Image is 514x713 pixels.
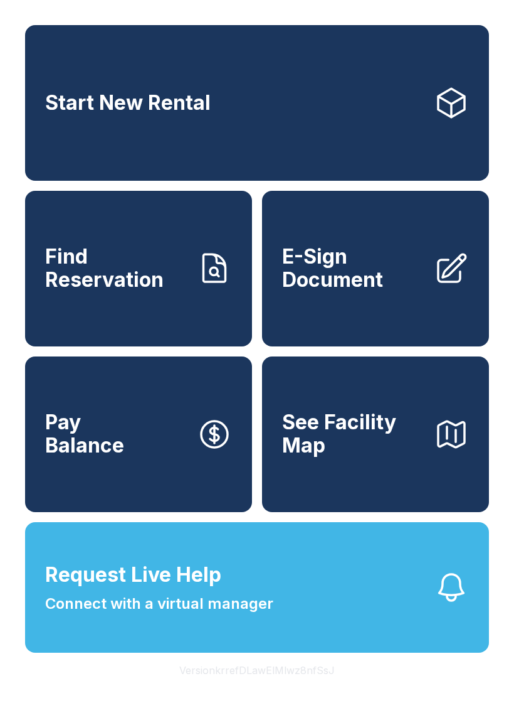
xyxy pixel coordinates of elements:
a: Find Reservation [25,191,252,346]
span: Find Reservation [45,245,187,291]
a: E-Sign Document [262,191,489,346]
button: See Facility Map [262,356,489,512]
span: E-Sign Document [282,245,424,291]
span: Start New Rental [45,92,211,115]
button: Request Live HelpConnect with a virtual manager [25,522,489,653]
a: Start New Rental [25,25,489,181]
span: Request Live Help [45,560,221,590]
span: Pay Balance [45,411,124,457]
button: VersionkrrefDLawElMlwz8nfSsJ [169,653,345,688]
span: See Facility Map [282,411,424,457]
span: Connect with a virtual manager [45,592,273,615]
button: PayBalance [25,356,252,512]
